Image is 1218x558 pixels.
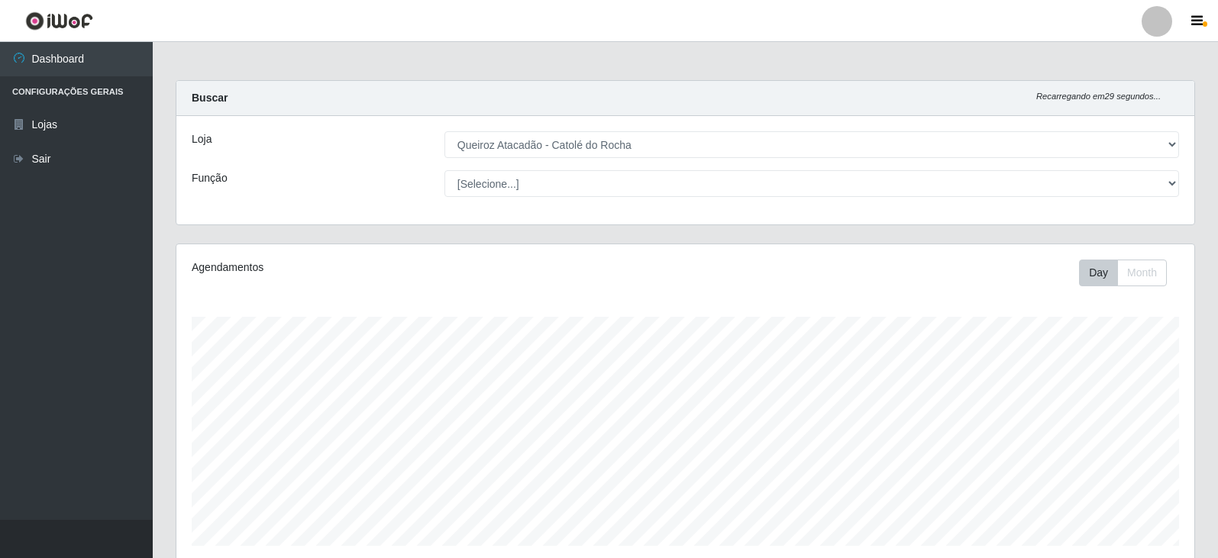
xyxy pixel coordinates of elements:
[192,92,228,104] strong: Buscar
[1079,260,1179,286] div: Toolbar with button groups
[1079,260,1167,286] div: First group
[1036,92,1161,101] i: Recarregando em 29 segundos...
[192,260,590,276] div: Agendamentos
[1117,260,1167,286] button: Month
[192,131,212,147] label: Loja
[1079,260,1118,286] button: Day
[25,11,93,31] img: CoreUI Logo
[192,170,228,186] label: Função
